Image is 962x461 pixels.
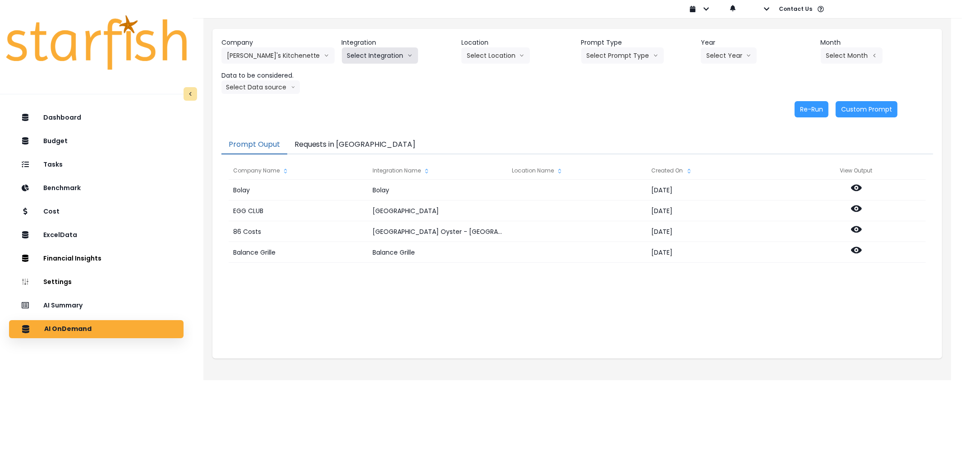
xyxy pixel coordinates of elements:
button: Custom Prompt [836,101,898,117]
div: [GEOGRAPHIC_DATA] [368,200,507,221]
svg: arrow down line [407,51,413,60]
button: Select Yeararrow down line [701,47,757,64]
svg: sort [282,168,289,175]
button: Select Prompt Typearrow down line [581,47,664,64]
div: 86 Costs [229,221,368,242]
button: Prompt Ouput [221,135,287,154]
button: AI OnDemand [9,320,184,338]
svg: arrow down line [291,83,295,92]
button: Benchmark [9,179,184,197]
div: Balance Grille [229,242,368,263]
p: Benchmark [43,184,81,192]
div: Created On [647,162,786,180]
p: AI Summary [43,302,83,309]
button: Dashboard [9,109,184,127]
button: Tasks [9,156,184,174]
button: Select Locationarrow down line [461,47,530,64]
div: Bolay [368,180,507,200]
button: Financial Insights [9,250,184,268]
svg: arrow down line [324,51,329,60]
svg: sort [686,168,693,175]
p: AI OnDemand [44,325,92,333]
header: Year [701,38,813,47]
button: ExcelData [9,226,184,244]
p: Cost [43,208,60,215]
div: [DATE] [647,200,786,221]
button: Select Integrationarrow down line [342,47,418,64]
p: Budget [43,137,68,145]
div: [DATE] [647,221,786,242]
div: [GEOGRAPHIC_DATA] Oyster - [GEOGRAPHIC_DATA] [368,221,507,242]
button: Select Data sourcearrow down line [221,80,300,94]
button: Budget [9,132,184,150]
header: Month [821,38,933,47]
svg: sort [423,168,430,175]
header: Integration [342,38,454,47]
div: [DATE] [647,180,786,200]
header: Company [221,38,335,47]
header: Location [461,38,574,47]
header: Data to be considered. [221,71,335,80]
svg: arrow down line [653,51,658,60]
div: Company Name [229,162,368,180]
div: [DATE] [647,242,786,263]
div: Integration Name [368,162,507,180]
p: Tasks [43,161,63,168]
button: Requests in [GEOGRAPHIC_DATA] [287,135,423,154]
header: Prompt Type [581,38,694,47]
svg: sort [556,168,563,175]
div: Bolay [229,180,368,200]
button: AI Summary [9,297,184,315]
svg: arrow down line [746,51,751,60]
div: Balance Grille [368,242,507,263]
p: ExcelData [43,231,77,239]
svg: arrow left line [872,51,877,60]
div: Location Name [507,162,646,180]
button: Settings [9,273,184,291]
button: Cost [9,203,184,221]
button: [PERSON_NAME]'s Kitchenettearrow down line [221,47,335,64]
svg: arrow down line [519,51,525,60]
div: View Output [787,162,926,180]
button: Re-Run [795,101,829,117]
p: Dashboard [43,114,81,121]
button: Select Montharrow left line [821,47,883,64]
div: EGG CLUB [229,200,368,221]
